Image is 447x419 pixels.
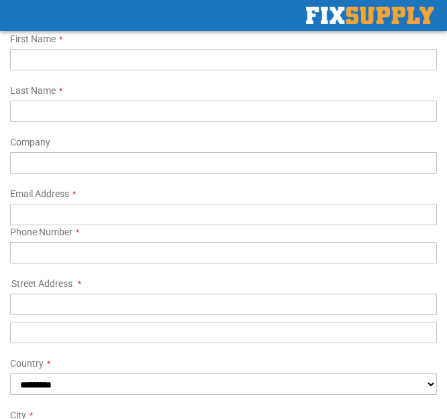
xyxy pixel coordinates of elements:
[10,358,44,369] span: Country
[10,137,50,147] span: Company
[306,7,434,24] a: store logo
[10,227,72,237] span: Phone Number
[10,85,56,96] span: Last Name
[10,188,69,199] span: Email Address
[11,278,72,289] span: Street Address
[306,7,434,24] img: Fix Industrial Supply
[10,34,56,44] span: First Name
